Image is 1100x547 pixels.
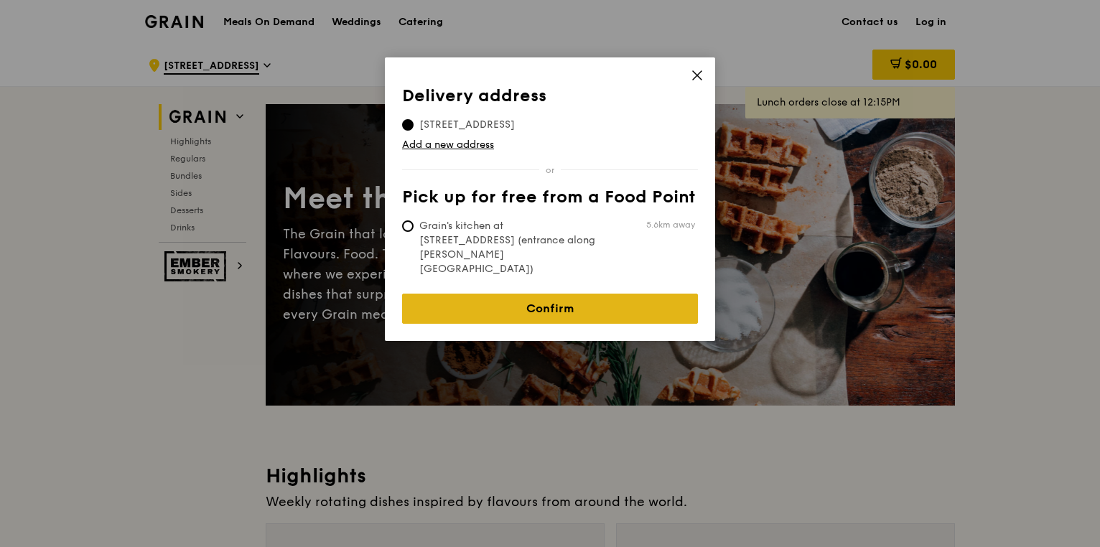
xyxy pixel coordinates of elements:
[402,294,698,324] a: Confirm
[402,86,698,112] th: Delivery address
[646,219,695,230] span: 5.6km away
[402,118,532,132] span: [STREET_ADDRESS]
[402,220,414,232] input: Grain's kitchen at [STREET_ADDRESS] (entrance along [PERSON_NAME][GEOGRAPHIC_DATA])5.6km away
[402,138,698,152] a: Add a new address
[402,119,414,131] input: [STREET_ADDRESS]
[402,187,698,213] th: Pick up for free from a Food Point
[402,219,616,276] span: Grain's kitchen at [STREET_ADDRESS] (entrance along [PERSON_NAME][GEOGRAPHIC_DATA])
